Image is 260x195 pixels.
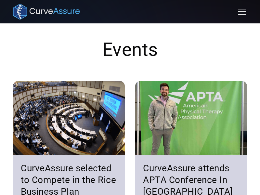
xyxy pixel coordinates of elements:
[234,4,247,19] div: menu
[13,4,80,19] a: home
[13,39,247,60] h1: Events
